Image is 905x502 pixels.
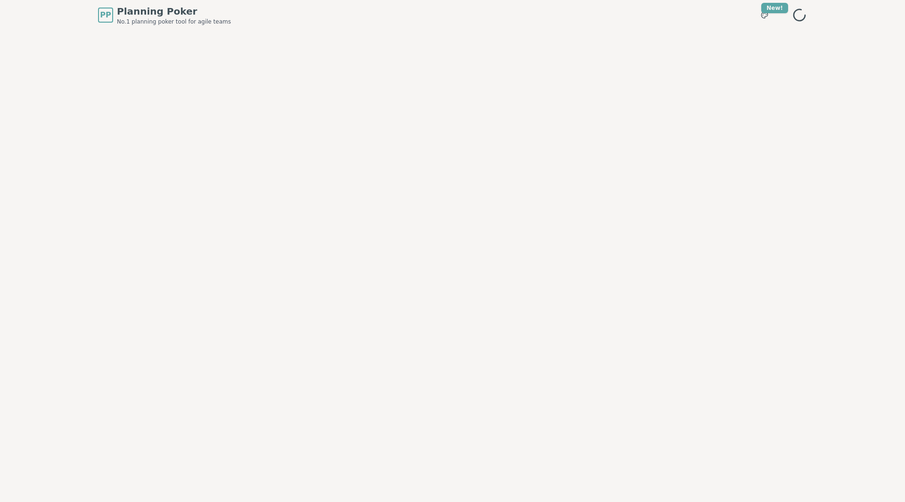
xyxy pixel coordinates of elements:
div: New! [761,3,788,13]
span: PP [100,9,111,21]
span: No.1 planning poker tool for agile teams [117,18,231,25]
a: PPPlanning PokerNo.1 planning poker tool for agile teams [98,5,231,25]
button: New! [756,7,773,24]
span: Planning Poker [117,5,231,18]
